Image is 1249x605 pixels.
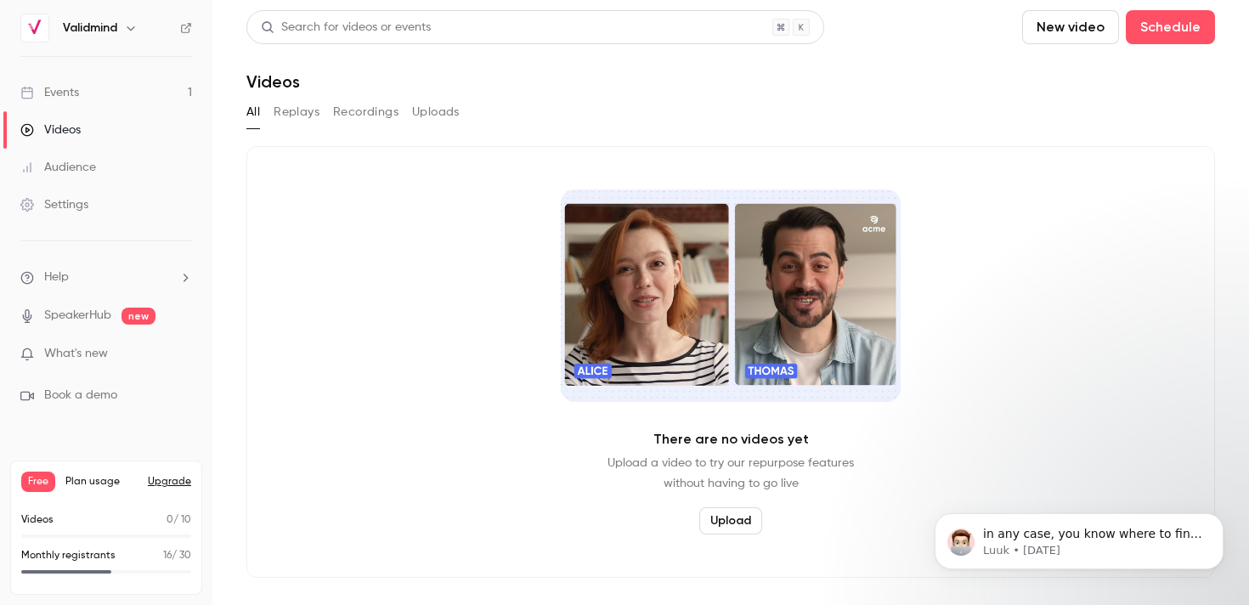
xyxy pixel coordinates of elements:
button: Uploads [412,99,460,126]
h6: Validmind [63,20,117,37]
iframe: Noticeable Trigger [172,347,192,362]
div: Audience [20,159,96,176]
p: / 10 [167,512,191,528]
button: New video [1022,10,1119,44]
span: 0 [167,515,173,525]
span: Free [21,472,55,492]
iframe: Intercom notifications message [909,478,1249,597]
img: Validmind [21,14,48,42]
p: Videos [21,512,54,528]
span: 16 [163,551,172,561]
button: All [246,99,260,126]
h1: Videos [246,71,300,92]
span: new [122,308,155,325]
p: / 30 [163,548,191,563]
li: help-dropdown-opener [20,269,192,286]
p: There are no videos yet [653,429,809,450]
button: Schedule [1126,10,1215,44]
a: SpeakerHub [44,307,111,325]
div: Events [20,84,79,101]
button: Recordings [333,99,398,126]
div: Settings [20,196,88,213]
span: Help [44,269,69,286]
p: Monthly registrants [21,548,116,563]
button: Replays [274,99,319,126]
div: Search for videos or events [261,19,431,37]
button: Upload [699,507,762,534]
p: Upload a video to try our repurpose features without having to go live [608,453,854,494]
div: Videos [20,122,81,139]
section: Videos [246,10,1215,595]
span: Book a demo [44,387,117,404]
span: What's new [44,345,108,363]
button: Upgrade [148,475,191,489]
span: Plan usage [65,475,138,489]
